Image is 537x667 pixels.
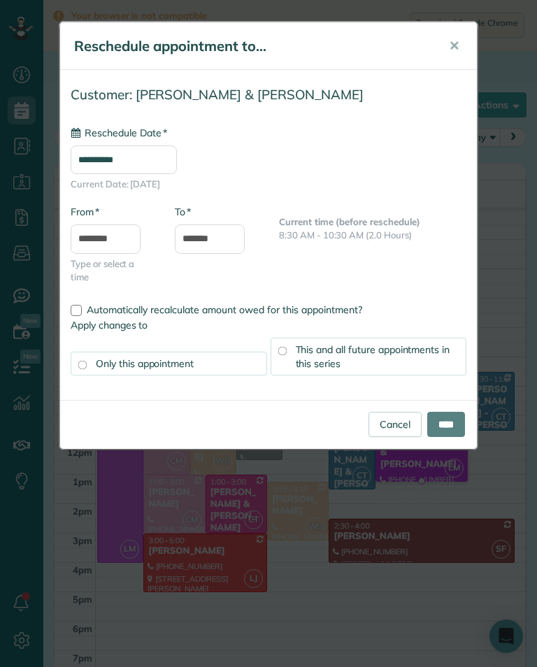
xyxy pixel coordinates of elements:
[279,229,466,242] p: 8:30 AM - 10:30 AM (2.0 Hours)
[71,126,167,140] label: Reschedule Date
[296,343,450,370] span: This and all future appointments in this series
[278,346,287,355] input: This and all future appointments in this series
[71,205,99,219] label: From
[175,205,191,219] label: To
[279,216,420,227] b: Current time (before reschedule)
[71,257,154,284] span: Type or select a time
[87,303,362,316] span: Automatically recalculate amount owed for this appointment?
[96,357,194,370] span: Only this appointment
[71,318,466,332] label: Apply changes to
[71,178,466,191] span: Current Date: [DATE]
[368,412,422,437] a: Cancel
[449,38,459,54] span: ✕
[74,36,429,56] h5: Reschedule appointment to...
[78,360,87,369] input: Only this appointment
[71,87,466,102] h4: Customer: [PERSON_NAME] & [PERSON_NAME]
